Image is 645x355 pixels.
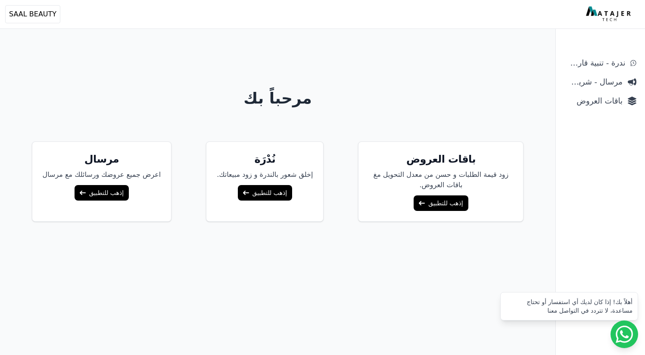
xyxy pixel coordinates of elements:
span: SAAL BEAUTY [9,9,56,19]
p: اعرض جميع عروضك ورسائلك مع مرسال [43,170,161,180]
p: زود قيمة الطلبات و حسن من معدل التحويل مغ باقات العروض. [369,170,513,190]
div: أهلاً بك! إذا كان لديك أي استفسار أو تحتاج مساعدة، لا تتردد في التواصل معنا [506,298,633,315]
h5: نُدْرَة [217,152,313,166]
span: ندرة - تنبية قارب علي النفاذ [564,57,625,69]
span: مرسال - شريط دعاية [564,76,623,88]
a: إذهب للتطبيق [75,185,129,201]
a: إذهب للتطبيق [238,185,292,201]
p: إخلق شعور بالندرة و زود مبيعاتك. [217,170,313,180]
h5: باقات العروض [369,152,513,166]
h5: مرسال [43,152,161,166]
button: SAAL BEAUTY [5,5,60,23]
img: MatajerTech Logo [586,6,633,22]
h1: مرحباً بك [2,90,554,107]
span: باقات العروض [564,95,623,107]
a: إذهب للتطبيق [414,195,468,211]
